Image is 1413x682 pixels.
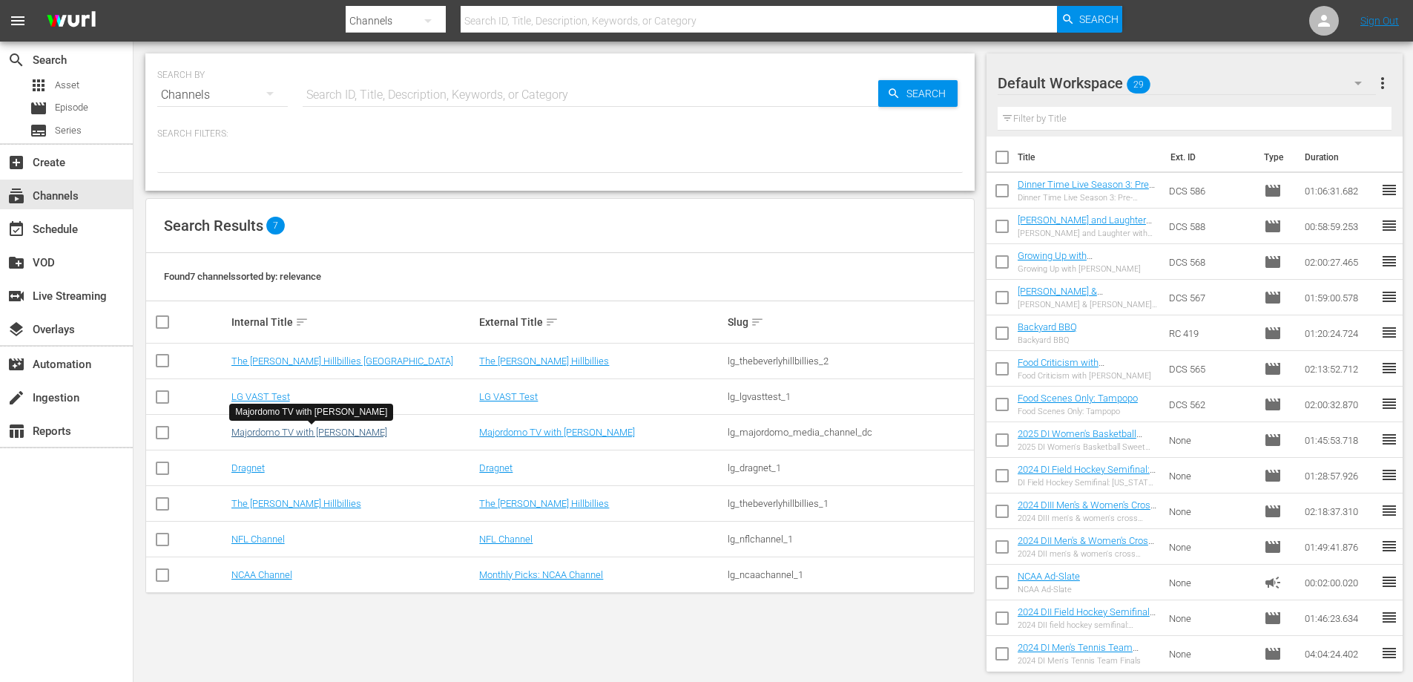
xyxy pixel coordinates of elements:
td: None [1163,458,1258,494]
a: LG VAST Test [231,391,290,402]
td: DCS 588 [1163,209,1258,244]
td: 01:20:24.724 [1299,315,1380,351]
a: Majordomo TV with [PERSON_NAME] [231,427,387,438]
a: Food Criticism with [PERSON_NAME] [1018,357,1104,379]
div: lg_nflchannel_1 [728,534,972,545]
span: Episode [1264,431,1282,449]
div: Dinner Time Live Season 3: Pre-Opening Diaries [1018,193,1158,203]
td: DCS 565 [1163,351,1258,387]
span: Episode [1264,538,1282,556]
p: Search Filters: [157,128,963,140]
span: Ingestion [7,389,25,407]
td: 02:13:52.712 [1299,351,1380,387]
td: None [1163,494,1258,529]
span: Episode [1264,609,1282,627]
div: Channels [157,74,288,116]
td: 02:00:27.465 [1299,244,1380,280]
td: 04:04:24.402 [1299,636,1380,672]
span: Episode [1264,182,1282,200]
span: Episode [1264,253,1282,271]
span: Found 7 channels sorted by: relevance [164,271,321,282]
a: [PERSON_NAME] & [PERSON_NAME] Finally Talk About The Bear: Season 1 [1018,286,1137,319]
td: DCS 586 [1163,173,1258,209]
a: [PERSON_NAME] and Laughter with [PERSON_NAME] [1018,214,1152,237]
span: Reports [7,422,25,440]
td: None [1163,636,1258,672]
div: Food Scenes Only: Tampopo [1018,407,1138,416]
div: [PERSON_NAME] & [PERSON_NAME] Finally Talk About The Bear: Season 1 [1018,300,1158,309]
span: reorder [1380,181,1398,199]
a: NCAA Ad-Slate [1018,571,1080,582]
span: VOD [7,254,25,272]
span: Episode [55,100,88,115]
div: Default Workspace [998,62,1376,104]
a: 2024 DII Field Hockey Semifinal: Kutztown vs. Shippensburg [1018,606,1156,629]
td: 01:49:41.876 [1299,529,1380,565]
span: reorder [1380,217,1398,235]
a: The [PERSON_NAME] Hillbillies [479,498,609,509]
a: The [PERSON_NAME] Hillbillies [231,498,361,509]
a: Dinner Time Live Season 3: Pre-Opening Diaries [1018,179,1155,201]
td: 00:02:00.020 [1299,565,1380,600]
td: None [1163,600,1258,636]
button: Search [878,80,958,107]
div: 2024 DI Men's Tennis Team Finals [1018,656,1158,666]
span: Search [900,80,958,107]
a: NCAA Channel [231,569,292,580]
td: None [1163,565,1258,600]
span: 29 [1127,69,1150,100]
a: 2024 DIII Men's & Women's Cross Country Championship [1018,499,1156,522]
a: Majordomo TV with [PERSON_NAME] [479,427,635,438]
span: Episode [1264,396,1282,413]
span: reorder [1380,359,1398,377]
td: DCS 567 [1163,280,1258,315]
span: Create [7,154,25,171]
img: ans4CAIJ8jUAAAAAAAAAAAAAAAAAAAAAAAAgQb4GAAAAAAAAAAAAAAAAAAAAAAAAJMjXAAAAAAAAAAAAAAAAAAAAAAAAgAT5G... [36,4,107,39]
td: RC 419 [1163,315,1258,351]
span: reorder [1380,609,1398,626]
a: The [PERSON_NAME] Hillbillies [GEOGRAPHIC_DATA] [231,355,453,367]
td: 02:00:32.870 [1299,387,1380,422]
span: reorder [1380,502,1398,519]
td: 00:58:59.253 [1299,209,1380,244]
th: Title [1018,137,1162,178]
span: Search [1079,6,1119,33]
span: Schedule [7,220,25,238]
span: reorder [1380,252,1398,270]
td: 01:28:57.926 [1299,458,1380,494]
td: None [1163,422,1258,458]
span: more_vert [1374,74,1391,92]
div: Slug [728,313,972,331]
button: Search [1057,6,1122,33]
div: lg_ncaachannel_1 [728,569,972,580]
span: 7 [266,217,285,235]
div: 2024 DII field hockey semifinal: Kutztown vs. Shippensburg full replay [1018,620,1158,630]
td: DCS 562 [1163,387,1258,422]
td: 01:59:00.578 [1299,280,1380,315]
div: lg_dragnet_1 [728,462,972,473]
a: Sign Out [1360,15,1399,27]
span: sort [295,315,309,329]
span: Search [7,51,25,69]
a: 2025 DI Women's Basketball Sweet Sixteen: Ole Miss vs UCLA [1018,428,1157,450]
span: Episode [30,99,47,117]
div: lg_thebeverlyhillbillies_2 [728,355,972,367]
div: Internal Title [231,313,475,331]
span: Series [55,123,82,138]
span: sort [545,315,559,329]
span: menu [9,12,27,30]
span: Episode [1264,645,1282,663]
div: DI Field Hockey Semifinal: [US_STATE] vs. Northwestern [1018,478,1158,488]
span: Overlays [7,321,25,338]
div: External Title [479,313,723,331]
a: NFL Channel [479,534,533,545]
span: Episode [1264,467,1282,485]
span: Episode [1264,324,1282,342]
span: reorder [1380,466,1398,484]
a: 2024 DI Field Hockey Semifinal: [US_STATE] vs. Northwestern [1018,464,1156,486]
span: Series [30,122,47,140]
span: sort [751,315,764,329]
td: 01:46:23.634 [1299,600,1380,636]
a: Backyard BBQ [1018,321,1077,332]
span: reorder [1380,324,1398,341]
